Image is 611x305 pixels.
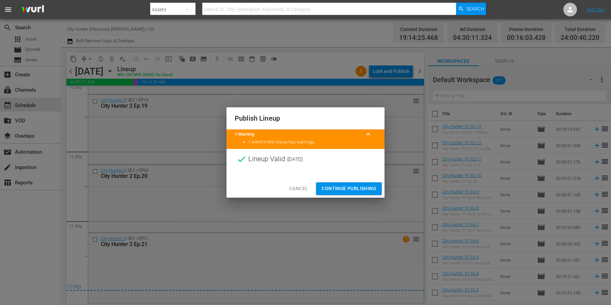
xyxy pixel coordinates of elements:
span: ( [DATE] ) [287,154,303,164]
button: keyboard_arrow_up [360,126,376,142]
button: Cancel [284,182,313,195]
span: Cancel [289,184,308,193]
h2: Publish Lineup [235,113,376,124]
span: keyboard_arrow_up [364,130,372,138]
div: Lineup Valid [226,149,385,169]
img: ans4CAIJ8jUAAAAAAAAAAAAAAAAAAAAAAAAgQb4GAAAAAAAAAAAAAAAAAAAAAAAAJMjXAAAAAAAAAAAAAAAAAAAAAAAAgAT5G... [16,2,49,18]
span: Search [466,3,484,15]
li: 1 event in this lineup has warnings. [248,139,376,146]
span: menu [4,5,12,14]
title: 1 Warning [235,131,360,138]
button: Continue Publishing [316,182,382,195]
span: Continue Publishing [322,184,376,193]
a: Sign Out [587,7,605,12]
